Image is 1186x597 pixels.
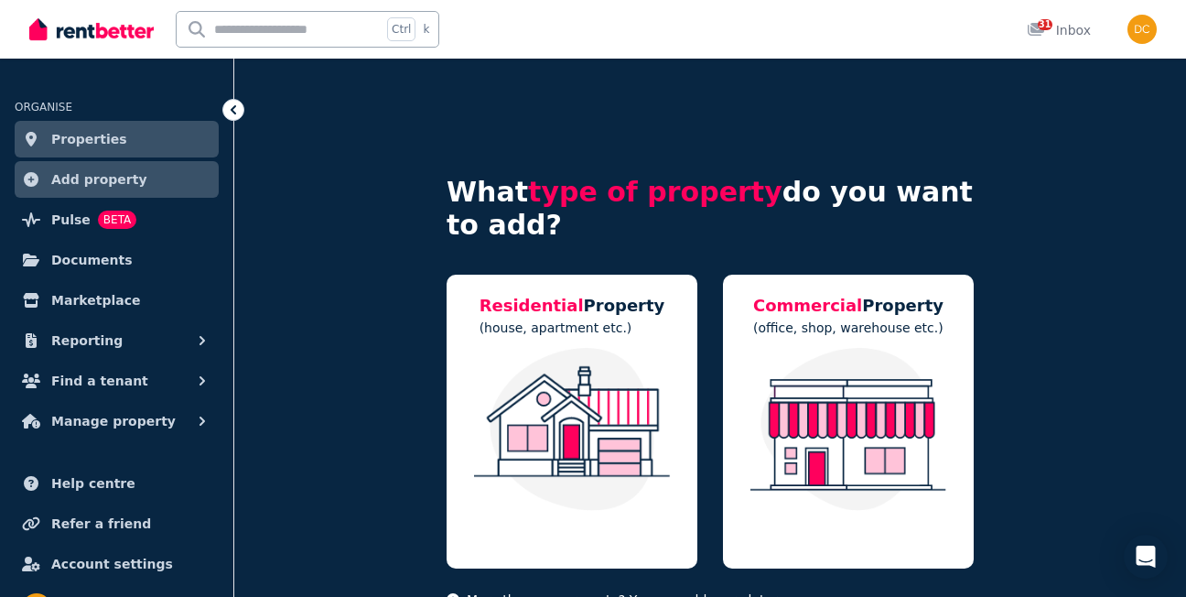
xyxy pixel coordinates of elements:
img: Commercial Property [741,348,955,511]
span: Find a tenant [51,370,148,392]
h5: Property [480,293,665,319]
span: Manage property [51,410,176,432]
p: (office, shop, warehouse etc.) [753,319,943,337]
a: Documents [15,242,219,278]
a: PulseBETA [15,201,219,238]
a: Marketplace [15,282,219,319]
a: Refer a friend [15,505,219,542]
span: ORGANISE [15,101,72,114]
span: Refer a friend [51,513,151,535]
span: Documents [51,249,133,271]
span: 31 [1038,19,1052,30]
span: Commercial [753,296,862,315]
span: Account settings [51,553,173,575]
span: Reporting [51,330,123,352]
button: Manage property [15,403,219,440]
a: Account settings [15,546,219,582]
a: Properties [15,121,219,157]
span: Properties [51,128,127,150]
a: Help centre [15,465,219,502]
button: Reporting [15,322,219,359]
span: Pulse [51,209,91,231]
button: Find a tenant [15,363,219,399]
div: Open Intercom Messenger [1124,535,1168,579]
span: Marketplace [51,289,140,311]
h4: What do you want to add? [447,176,974,242]
span: type of property [528,176,782,208]
h5: Property [753,293,943,319]
span: k [423,22,429,37]
img: Residential Property [465,348,679,511]
span: Add property [51,168,147,190]
div: Inbox [1027,21,1091,39]
img: Dora Chow [1127,15,1157,44]
span: Ctrl [387,17,415,41]
img: RentBetter [29,16,154,43]
a: Add property [15,161,219,198]
span: Help centre [51,472,135,494]
p: (house, apartment etc.) [480,319,665,337]
span: BETA [98,211,136,229]
span: Residential [480,296,584,315]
